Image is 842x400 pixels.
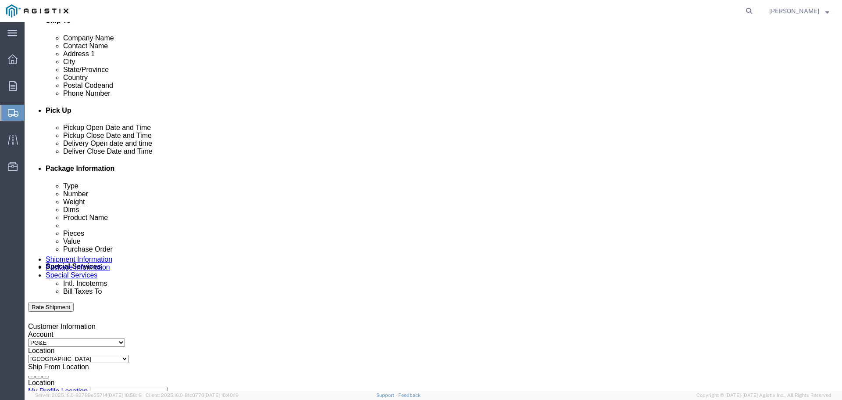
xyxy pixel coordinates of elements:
[204,393,239,398] span: [DATE] 10:40:19
[6,4,68,18] img: logo
[35,393,142,398] span: Server: 2025.16.0-82789e55714
[398,393,421,398] a: Feedback
[376,393,398,398] a: Support
[769,6,830,16] button: [PERSON_NAME]
[107,393,142,398] span: [DATE] 10:56:16
[146,393,239,398] span: Client: 2025.16.0-8fc0770
[25,22,842,391] iframe: FS Legacy Container
[769,6,819,16] span: Francisco Palacios
[696,392,831,399] span: Copyright © [DATE]-[DATE] Agistix Inc., All Rights Reserved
